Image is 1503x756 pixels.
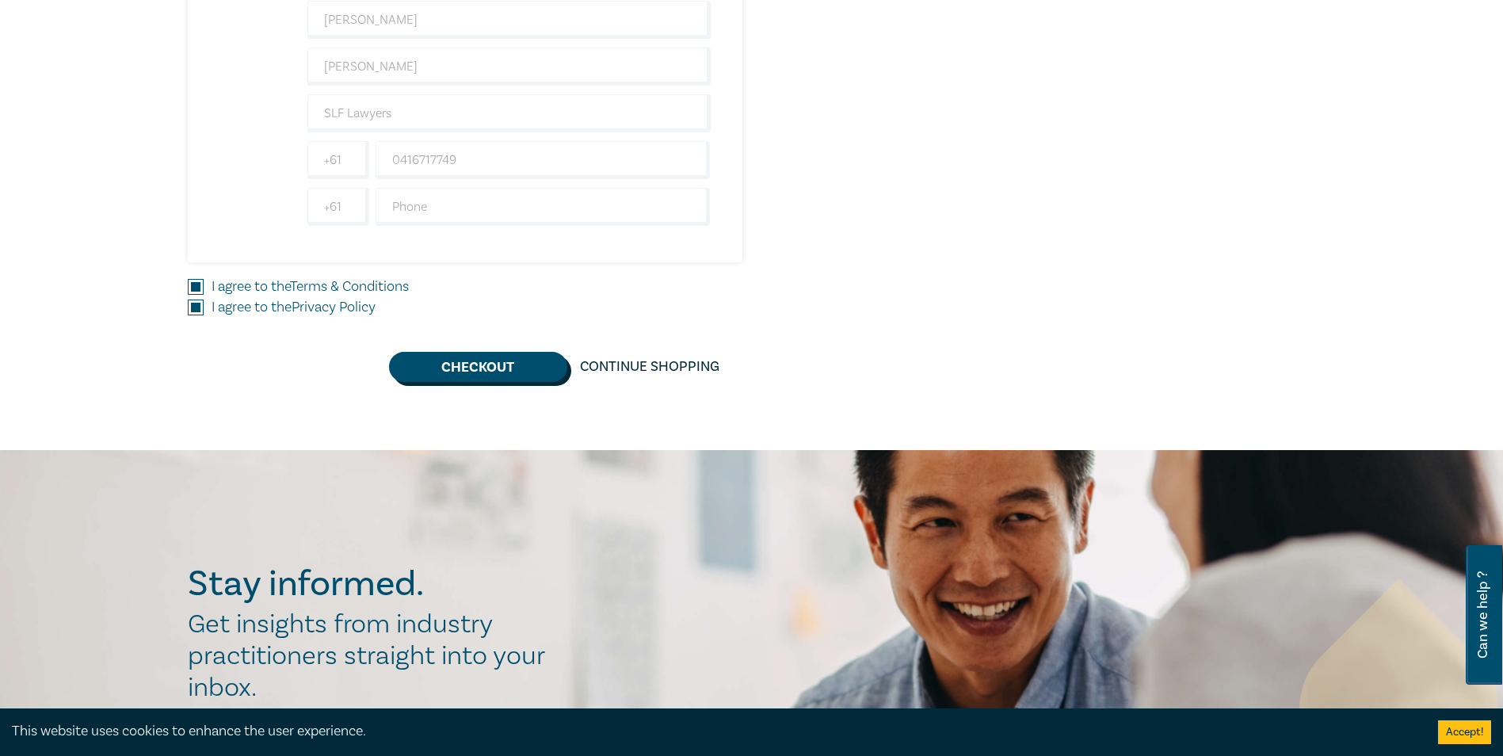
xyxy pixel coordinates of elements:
[1438,720,1491,744] button: Accept cookies
[188,563,562,605] h2: Stay informed.
[307,1,711,39] input: First Name*
[1475,555,1490,675] span: Can we help ?
[376,188,711,226] input: Phone
[307,141,369,179] input: +61
[376,141,711,179] input: Mobile*
[389,352,567,382] button: Checkout
[290,277,409,296] a: Terms & Conditions
[567,352,732,382] a: Continue Shopping
[307,188,369,226] input: +61
[307,48,711,86] input: Last Name*
[212,277,409,297] label: I agree to the
[188,609,562,704] h2: Get insights from industry practitioners straight into your inbox.
[292,298,376,316] a: Privacy Policy
[212,297,376,318] label: I agree to the
[12,721,1414,742] div: This website uses cookies to enhance the user experience.
[307,94,711,132] input: Company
